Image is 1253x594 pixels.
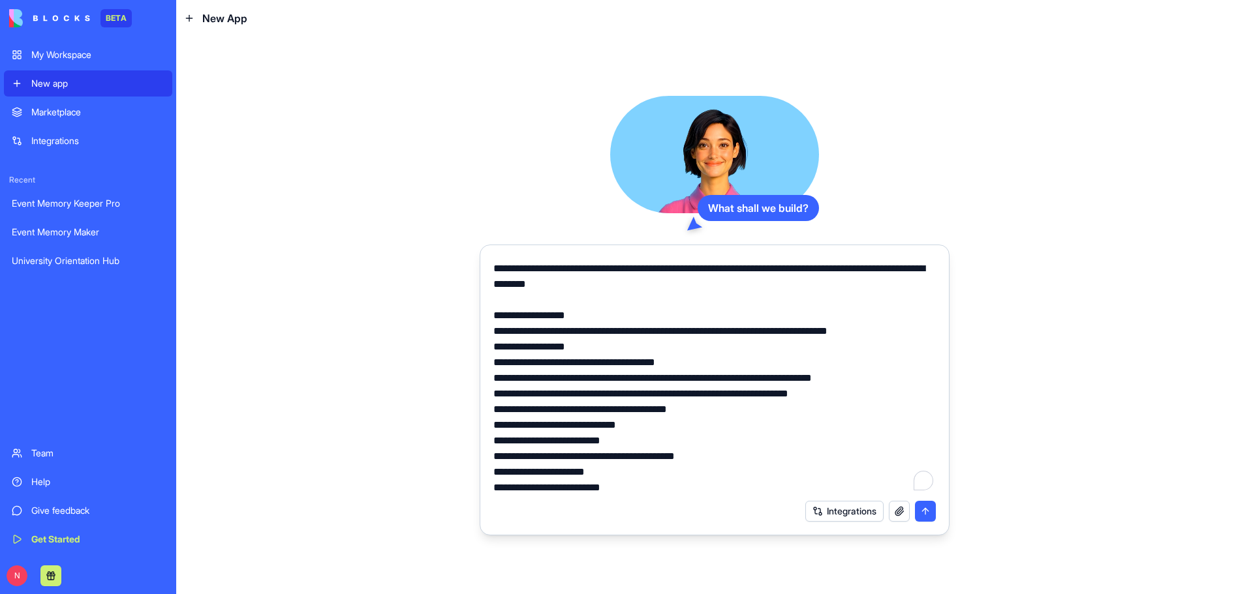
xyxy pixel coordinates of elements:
[493,258,936,493] textarea: To enrich screen reader interactions, please activate Accessibility in Grammarly extension settings
[4,99,172,125] a: Marketplace
[31,447,164,460] div: Team
[4,42,172,68] a: My Workspace
[4,190,172,216] a: Event Memory Keeper Pro
[4,526,172,552] a: Get Started
[4,248,172,274] a: University Orientation Hub
[101,9,132,27] div: BETA
[31,48,164,61] div: My Workspace
[4,128,172,154] a: Integrations
[9,9,132,27] a: BETA
[31,77,164,90] div: New app
[202,10,247,26] span: New App
[4,219,172,245] a: Event Memory Maker
[31,134,164,147] div: Integrations
[12,254,164,267] div: University Orientation Hub
[9,9,90,27] img: logo
[4,70,172,97] a: New app
[805,501,884,522] button: Integrations
[12,197,164,210] div: Event Memory Keeper Pro
[31,106,164,119] div: Marketplace
[31,533,164,546] div: Get Started
[12,226,164,239] div: Event Memory Maker
[31,504,164,517] div: Give feedback
[31,475,164,488] div: Help
[4,175,172,185] span: Recent
[7,565,27,586] span: N
[4,440,172,466] a: Team
[698,195,819,221] div: What shall we build?
[4,469,172,495] a: Help
[4,497,172,524] a: Give feedback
